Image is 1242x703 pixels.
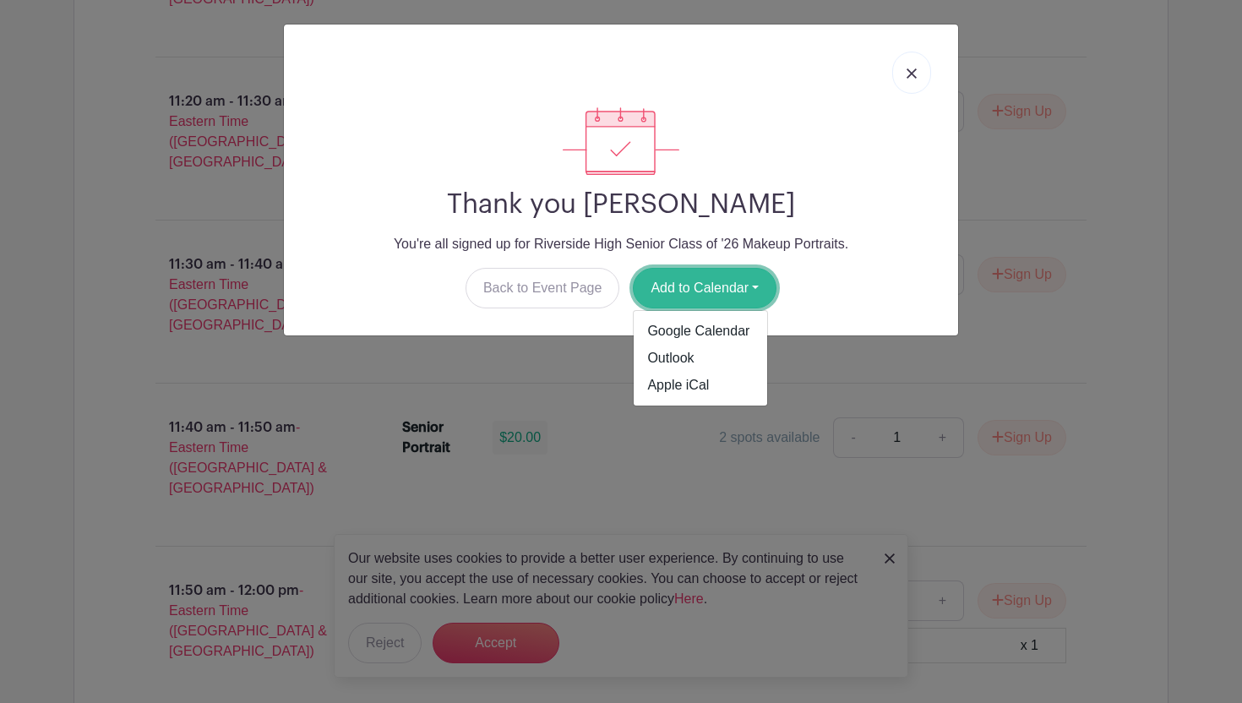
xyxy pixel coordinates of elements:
button: Add to Calendar [633,268,776,308]
p: You're all signed up for Riverside High Senior Class of '26 Makeup Portraits. [297,234,945,254]
h2: Thank you [PERSON_NAME] [297,188,945,221]
img: signup_complete-c468d5dda3e2740ee63a24cb0ba0d3ce5d8a4ecd24259e683200fb1569d990c8.svg [563,107,679,175]
a: Outlook [634,345,767,372]
img: close_button-5f87c8562297e5c2d7936805f587ecaba9071eb48480494691a3f1689db116b3.svg [907,68,917,79]
a: Apple iCal [634,372,767,399]
a: Back to Event Page [466,268,620,308]
a: Google Calendar [634,318,767,345]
